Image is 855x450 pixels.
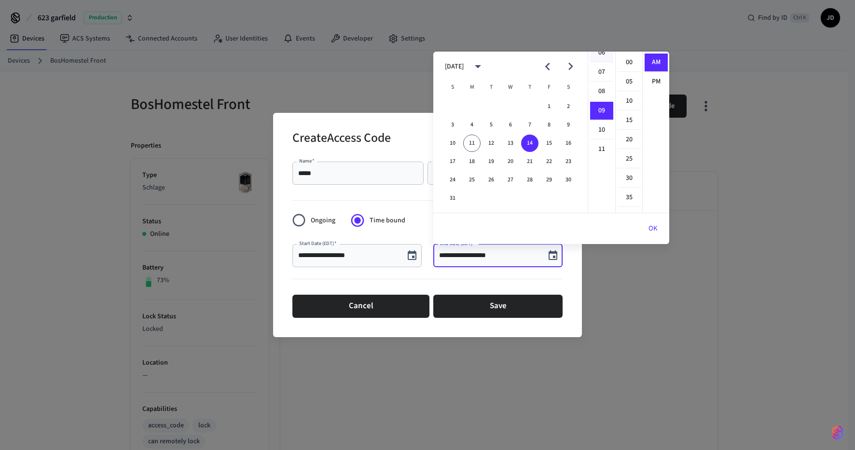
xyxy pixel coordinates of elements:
button: 9 [560,116,577,134]
button: 14 [521,135,538,152]
button: 8 [540,116,558,134]
ul: Select meridiem [642,52,669,213]
label: Name [299,157,315,164]
button: 10 [444,135,461,152]
button: 16 [560,135,577,152]
span: Friday [540,78,558,97]
span: Tuesday [483,78,500,97]
button: 1 [540,98,558,115]
button: 20 [502,153,519,170]
label: Start Date (EDT) [299,240,336,247]
button: 24 [444,171,461,189]
button: OK [637,217,669,240]
button: 27 [502,171,519,189]
span: Wednesday [502,78,519,97]
div: [DATE] [445,62,464,72]
span: Ongoing [311,216,335,226]
button: 30 [560,171,577,189]
button: 12 [483,135,500,152]
li: 30 minutes [618,169,641,188]
button: calendar view is open, switch to year view [467,55,489,78]
li: 0 minutes [618,54,641,72]
button: 5 [483,116,500,134]
button: 18 [463,153,481,170]
button: 22 [540,153,558,170]
button: 15 [540,135,558,152]
button: 3 [444,116,461,134]
li: 11 hours [590,140,613,158]
label: End Date (EDT) [440,240,475,247]
button: 11 [463,135,481,152]
span: Saturday [560,78,577,97]
span: Thursday [521,78,538,97]
li: 7 hours [590,63,613,82]
li: 10 minutes [618,92,641,110]
img: SeamLogoGradient.69752ec5.svg [832,425,843,440]
li: 20 minutes [618,131,641,149]
ul: Select hours [588,52,615,213]
button: 19 [483,153,500,170]
span: Sunday [444,78,461,97]
li: 8 hours [590,82,613,101]
button: Previous month [536,55,559,78]
button: 4 [463,116,481,134]
button: 31 [444,190,461,207]
h2: Create Access Code [292,124,391,154]
button: 2 [560,98,577,115]
button: 23 [560,153,577,170]
li: 5 minutes [618,73,641,91]
button: Choose date, selected date is Aug 11, 2025 [402,246,422,265]
button: 28 [521,171,538,189]
button: Cancel [292,295,429,318]
span: Monday [463,78,481,97]
button: 6 [502,116,519,134]
button: 25 [463,171,481,189]
button: 21 [521,153,538,170]
button: 13 [502,135,519,152]
button: 29 [540,171,558,189]
button: Next month [559,55,582,78]
li: 6 hours [590,44,613,62]
ul: Select minutes [615,52,642,213]
span: Time bound [370,216,405,226]
button: Choose date, selected date is Aug 14, 2025 [543,246,563,265]
button: 7 [521,116,538,134]
button: 26 [483,171,500,189]
button: 17 [444,153,461,170]
li: AM [645,54,668,72]
li: 9 hours [590,102,613,120]
li: 40 minutes [618,208,641,226]
li: 35 minutes [618,189,641,207]
li: 25 minutes [618,150,641,168]
button: Save [433,295,563,318]
li: PM [645,73,668,91]
li: 10 hours [590,121,613,139]
li: 15 minutes [618,111,641,130]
